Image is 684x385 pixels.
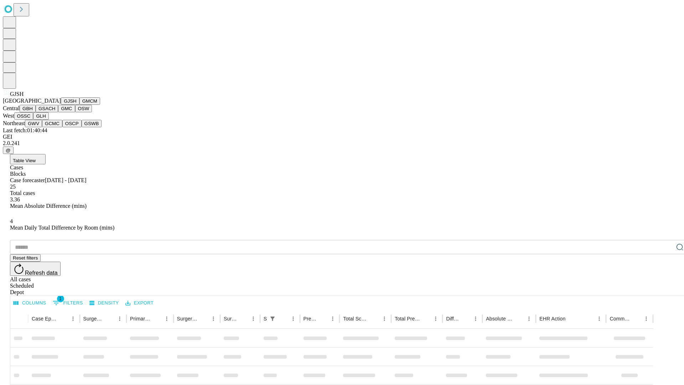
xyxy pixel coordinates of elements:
span: [DATE] - [DATE] [45,177,86,183]
button: GSACH [36,105,58,112]
button: Sort [278,314,288,324]
button: Sort [105,314,115,324]
span: Mean Absolute Difference (mins) [10,203,87,209]
button: Reset filters [10,254,41,262]
div: Surgery Date [224,316,238,322]
div: Scheduled In Room Duration [264,316,267,322]
button: Export [124,298,155,309]
button: Sort [238,314,248,324]
button: Menu [288,314,298,324]
button: Menu [328,314,338,324]
div: Case Epic Id [32,316,57,322]
div: 1 active filter [268,314,278,324]
button: GLH [33,112,48,120]
button: Show filters [51,297,85,309]
button: OSSC [14,112,33,120]
button: Menu [594,314,604,324]
button: Sort [318,314,328,324]
button: Menu [471,314,481,324]
div: Total Scheduled Duration [343,316,369,322]
button: Menu [524,314,534,324]
span: Central [3,105,20,111]
div: Primary Service [130,316,151,322]
button: Menu [379,314,389,324]
span: GJSH [10,91,24,97]
button: GBH [20,105,36,112]
button: Menu [68,314,78,324]
button: Menu [248,314,258,324]
span: 1 [57,295,64,302]
div: Surgeon Name [83,316,104,322]
button: Density [88,298,121,309]
button: Menu [208,314,218,324]
button: GSWB [82,120,102,127]
button: Sort [369,314,379,324]
div: Comments [610,316,630,322]
button: Menu [162,314,172,324]
div: GEI [3,134,681,140]
span: [GEOGRAPHIC_DATA] [3,98,61,104]
button: Sort [198,314,208,324]
button: GCMC [42,120,62,127]
span: Total cases [10,190,35,196]
button: Sort [152,314,162,324]
button: Menu [115,314,125,324]
button: Table View [10,154,46,164]
div: Predicted In Room Duration [304,316,317,322]
span: Reset filters [13,255,38,261]
button: Menu [641,314,651,324]
button: Sort [58,314,68,324]
span: 3.36 [10,196,20,202]
span: West [3,113,14,119]
span: Mean Daily Total Difference by Room (mins) [10,225,114,231]
button: OSCP [62,120,82,127]
span: Case forecaster [10,177,45,183]
button: @ [3,147,14,154]
button: GWV [25,120,42,127]
button: GMC [58,105,75,112]
span: Last fetch: 01:40:44 [3,127,47,133]
div: Total Predicted Duration [395,316,420,322]
button: Sort [631,314,641,324]
button: Select columns [12,298,48,309]
button: Sort [566,314,576,324]
button: Refresh data [10,262,61,276]
button: Show filters [268,314,278,324]
div: 2.0.241 [3,140,681,147]
button: Menu [431,314,441,324]
button: Sort [514,314,524,324]
div: Difference [446,316,460,322]
span: Northeast [3,120,25,126]
div: Surgery Name [177,316,198,322]
button: Sort [461,314,471,324]
div: Absolute Difference [486,316,513,322]
span: 25 [10,184,16,190]
span: @ [6,148,11,153]
button: GMCM [79,97,100,105]
button: GJSH [61,97,79,105]
span: 4 [10,218,13,224]
button: OSW [75,105,92,112]
div: EHR Action [539,316,565,322]
span: Table View [13,158,36,163]
span: Refresh data [25,270,58,276]
button: Sort [421,314,431,324]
